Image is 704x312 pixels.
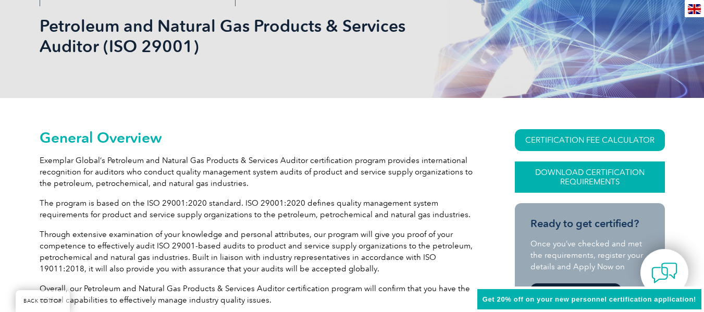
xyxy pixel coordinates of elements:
[40,197,477,220] p: The program is based on the ISO 29001:2020 standard. ISO 29001:2020 defines quality management sy...
[651,260,677,286] img: contact-chat.png
[688,4,701,14] img: en
[530,217,649,230] h3: Ready to get certified?
[40,129,477,146] h2: General Overview
[515,129,665,151] a: CERTIFICATION FEE CALCULATOR
[16,290,70,312] a: BACK TO TOP
[530,238,649,272] p: Once you’ve checked and met the requirements, register your details and Apply Now on
[530,283,621,305] a: Exemplar LINK
[483,295,696,303] span: Get 20% off on your new personnel certification application!
[40,229,477,274] p: Through extensive examination of your knowledge and personal attributes, our program will give yo...
[40,283,477,306] p: Overall, our Petroleum and Natural Gas Products & Services Auditor certification program will con...
[515,161,665,193] a: Download Certification Requirements
[40,16,440,56] h1: Petroleum and Natural Gas Products & Services Auditor (ISO 29001)
[40,155,477,189] p: Exemplar Global’s Petroleum and Natural Gas Products & Services Auditor certification program pro...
